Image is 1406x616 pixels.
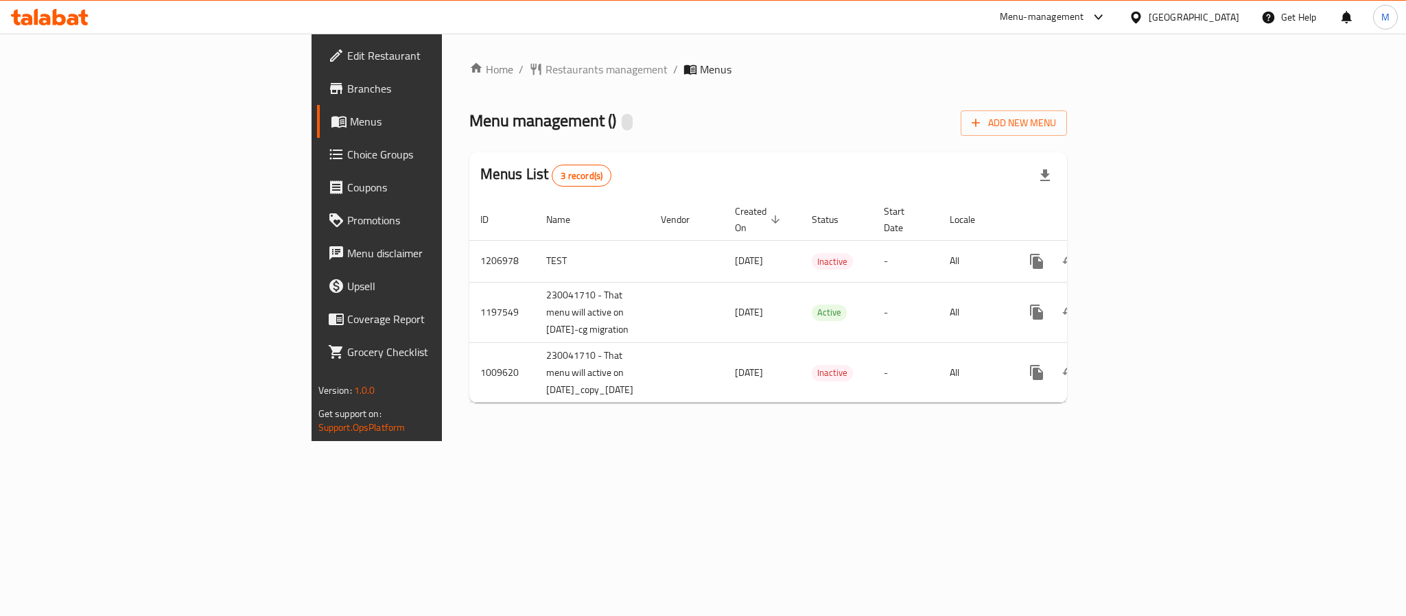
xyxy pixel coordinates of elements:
[1053,356,1086,389] button: Change Status
[735,252,763,270] span: [DATE]
[529,61,668,78] a: Restaurants management
[661,211,707,228] span: Vendor
[347,179,535,196] span: Coupons
[535,342,650,403] td: 230041710 - That menu will active on [DATE]_copy_[DATE]
[873,282,939,342] td: -
[735,364,763,381] span: [DATE]
[546,61,668,78] span: Restaurants management
[939,342,1009,403] td: All
[552,165,611,187] div: Total records count
[317,335,546,368] a: Grocery Checklist
[1020,296,1053,329] button: more
[1029,159,1062,192] div: Export file
[1020,356,1053,389] button: more
[812,365,853,381] span: Inactive
[347,344,535,360] span: Grocery Checklist
[317,138,546,171] a: Choice Groups
[950,211,993,228] span: Locale
[873,240,939,282] td: -
[546,211,588,228] span: Name
[347,245,535,261] span: Menu disclaimer
[812,305,847,321] div: Active
[812,254,853,270] span: Inactive
[1053,296,1086,329] button: Change Status
[1381,10,1390,25] span: M
[480,164,611,187] h2: Menus List
[939,240,1009,282] td: All
[972,115,1056,132] span: Add New Menu
[812,305,847,320] span: Active
[873,342,939,403] td: -
[884,203,922,236] span: Start Date
[469,61,1068,78] nav: breadcrumb
[535,282,650,342] td: 230041710 - That menu will active on [DATE]-cg migration
[347,212,535,228] span: Promotions
[318,405,382,423] span: Get support on:
[347,47,535,64] span: Edit Restaurant
[347,146,535,163] span: Choice Groups
[552,169,611,182] span: 3 record(s)
[1149,10,1239,25] div: [GEOGRAPHIC_DATA]
[317,72,546,105] a: Branches
[480,211,506,228] span: ID
[735,303,763,321] span: [DATE]
[1053,245,1086,278] button: Change Status
[347,311,535,327] span: Coverage Report
[317,171,546,204] a: Coupons
[469,199,1163,403] table: enhanced table
[317,303,546,335] a: Coverage Report
[317,204,546,237] a: Promotions
[317,39,546,72] a: Edit Restaurant
[317,270,546,303] a: Upsell
[317,105,546,138] a: Menus
[347,278,535,294] span: Upsell
[700,61,731,78] span: Menus
[535,240,650,282] td: TEST
[1020,245,1053,278] button: more
[735,203,784,236] span: Created On
[673,61,678,78] li: /
[350,113,535,130] span: Menus
[812,365,853,381] div: Inactive
[318,381,352,399] span: Version:
[469,105,616,136] span: Menu management ( )
[317,237,546,270] a: Menu disclaimer
[812,253,853,270] div: Inactive
[354,381,375,399] span: 1.0.0
[939,282,1009,342] td: All
[1009,199,1163,241] th: Actions
[1000,9,1084,25] div: Menu-management
[812,211,856,228] span: Status
[318,418,406,436] a: Support.OpsPlatform
[347,80,535,97] span: Branches
[961,110,1067,136] button: Add New Menu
